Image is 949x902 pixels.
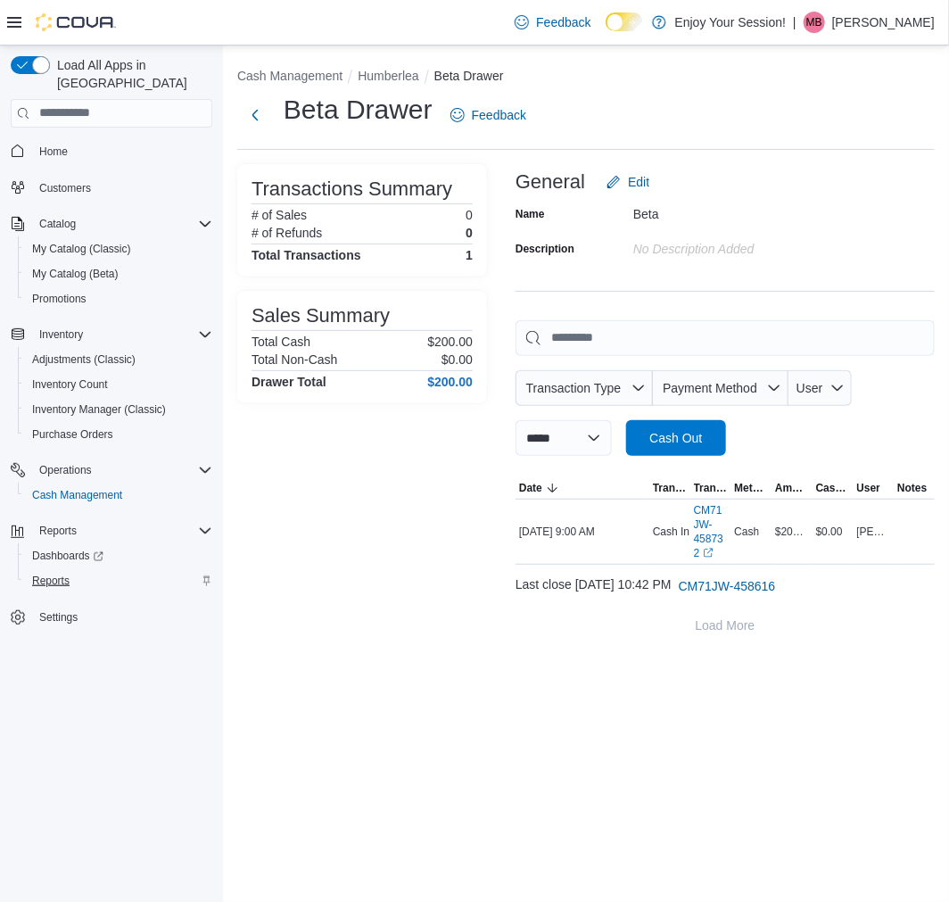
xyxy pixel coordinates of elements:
button: Transaction Type [649,477,690,499]
span: [PERSON_NAME] [857,525,891,539]
button: Date [516,477,649,499]
span: Dashboards [25,545,212,567]
button: Transaction Type [516,370,653,406]
div: Last close [DATE] 10:42 PM [516,568,935,604]
span: Customers [32,177,212,199]
button: Purchase Orders [18,422,219,447]
label: Description [516,242,574,256]
span: Notes [897,481,927,495]
button: Cash Management [18,483,219,508]
span: My Catalog (Classic) [25,238,212,260]
span: Cash [734,525,759,539]
p: | [793,12,796,33]
div: No Description added [633,235,872,256]
h6: Total Cash [252,335,310,349]
button: Promotions [18,286,219,311]
span: Inventory [32,324,212,345]
span: Inventory Count [32,377,108,392]
span: Cash Management [32,488,122,502]
span: Cash Out [649,429,702,447]
button: Beta Drawer [434,69,504,83]
a: Dashboards [18,543,219,568]
a: Customers [32,178,98,199]
span: Operations [39,463,92,477]
nav: Complex example [11,131,212,677]
span: Adjustments (Classic) [25,349,212,370]
span: User [796,381,823,395]
button: User [788,370,852,406]
img: Cova [36,13,116,31]
div: Beta [633,200,872,221]
span: Payment Method [663,381,757,395]
span: Purchase Orders [32,427,113,442]
span: Catalog [39,217,76,231]
a: Promotions [25,288,94,310]
span: Settings [39,610,78,625]
h6: # of Sales [252,208,307,222]
span: CM71JW-458616 [679,577,776,595]
p: [PERSON_NAME] [832,12,935,33]
a: CM71JW-458732External link [694,503,728,560]
span: Dark Mode [606,31,607,32]
button: Humberlea [358,69,418,83]
h4: Drawer Total [252,375,326,389]
a: My Catalog (Classic) [25,238,138,260]
span: Home [39,145,68,159]
button: Next [237,97,273,133]
button: Load More [516,608,935,643]
div: [DATE] 9:00 AM [516,521,649,542]
button: Inventory Manager (Classic) [18,397,219,422]
input: Dark Mode [606,12,643,31]
button: Catalog [4,211,219,236]
p: Enjoy Your Session! [675,12,787,33]
span: Purchase Orders [25,424,212,445]
span: Home [32,140,212,162]
span: Cash Management [25,484,212,506]
button: Customers [4,175,219,201]
nav: An example of EuiBreadcrumbs [237,67,935,88]
button: Cash Management [237,69,342,83]
span: Load All Apps in [GEOGRAPHIC_DATA] [50,56,212,92]
button: Cash Back [813,477,854,499]
span: Feedback [472,106,526,124]
span: Transaction Type [526,381,622,395]
button: Inventory [4,322,219,347]
a: Inventory Manager (Classic) [25,399,173,420]
a: Feedback [443,97,533,133]
button: Reports [18,568,219,593]
p: $200.00 [427,335,473,349]
span: Settings [32,606,212,628]
span: Load More [696,617,755,634]
button: Method [730,477,772,499]
a: Inventory Count [25,374,115,395]
a: Adjustments (Classic) [25,349,143,370]
button: Inventory [32,324,90,345]
div: $0.00 [813,521,854,542]
svg: External link [703,548,714,559]
button: Reports [4,518,219,543]
h3: General [516,171,585,193]
span: My Catalog (Classic) [32,242,131,256]
span: Reports [25,570,212,592]
button: Reports [32,520,84,542]
button: User [854,477,895,499]
span: Promotions [25,288,212,310]
span: User [857,481,881,495]
button: Amount [772,477,813,499]
h4: 1 [466,248,473,262]
span: MB [806,12,822,33]
span: Amount [775,481,809,495]
span: Reports [32,520,212,542]
span: Date [519,481,542,495]
button: CM71JW-458616 [672,568,783,604]
a: My Catalog (Beta) [25,263,126,285]
span: My Catalog (Beta) [25,263,212,285]
p: 0 [466,208,473,222]
h3: Transactions Summary [252,178,452,200]
button: My Catalog (Classic) [18,236,219,261]
span: Customers [39,181,91,195]
h6: Total Non-Cash [252,352,338,367]
a: Cash Management [25,484,129,506]
h4: Total Transactions [252,248,361,262]
button: Catalog [32,213,83,235]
